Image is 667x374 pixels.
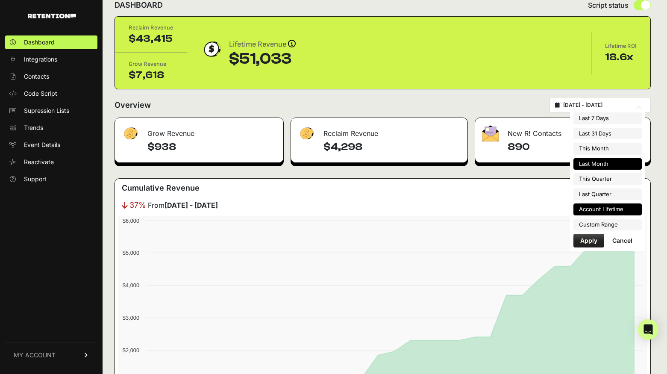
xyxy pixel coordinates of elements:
[24,158,54,166] span: Reactivate
[323,140,460,154] h4: $4,298
[148,200,218,210] span: From
[129,24,173,32] div: Reclaim Revenue
[123,218,139,224] text: $6,000
[573,143,642,155] li: This Month
[5,87,97,100] a: Code Script
[573,219,642,231] li: Custom Range
[573,112,642,124] li: Last 7 Days
[123,250,139,256] text: $5,000
[5,172,97,186] a: Support
[24,175,47,183] span: Support
[24,72,49,81] span: Contacts
[573,128,642,140] li: Last 31 Days
[129,68,173,82] div: $7,618
[28,14,76,18] img: Retention.com
[5,104,97,118] a: Supression Lists
[5,138,97,152] a: Event Details
[129,199,146,211] span: 37%
[24,89,57,98] span: Code Script
[291,118,467,144] div: Reclaim Revenue
[24,38,55,47] span: Dashboard
[298,125,315,142] img: fa-dollar-13500eef13a19c4ab2b9ed9ad552e47b0d9fc28b02b83b90ba0e00f96d6372e9.png
[508,140,643,154] h4: 890
[638,319,658,340] div: Open Intercom Messenger
[129,32,173,46] div: $43,415
[573,188,642,200] li: Last Quarter
[5,121,97,135] a: Trends
[475,118,650,144] div: New R! Contacts
[573,234,604,247] button: Apply
[122,182,200,194] h3: Cumulative Revenue
[5,70,97,83] a: Contacts
[229,50,296,68] div: $51,033
[129,60,173,68] div: Grow Revenue
[5,155,97,169] a: Reactivate
[24,106,69,115] span: Supression Lists
[573,173,642,185] li: This Quarter
[123,315,139,321] text: $3,000
[122,125,139,142] img: fa-dollar-13500eef13a19c4ab2b9ed9ad552e47b0d9fc28b02b83b90ba0e00f96d6372e9.png
[229,38,296,50] div: Lifetime Revenue
[201,38,222,60] img: dollar-coin-05c43ed7efb7bc0c12610022525b4bbbb207c7efeef5aecc26f025e68dcafac9.png
[573,203,642,215] li: Account Lifetime
[5,53,97,66] a: Integrations
[165,201,218,209] strong: [DATE] - [DATE]
[24,124,43,132] span: Trends
[24,141,60,149] span: Event Details
[605,50,637,64] div: 18.6x
[605,234,639,247] button: Cancel
[5,35,97,49] a: Dashboard
[147,140,276,154] h4: $938
[123,347,139,353] text: $2,000
[5,342,97,368] a: MY ACCOUNT
[123,282,139,289] text: $4,000
[115,99,151,111] h2: Overview
[605,42,637,50] div: Lifetime ROI
[14,351,56,359] span: MY ACCOUNT
[482,125,499,141] img: fa-envelope-19ae18322b30453b285274b1b8af3d052b27d846a4fbe8435d1a52b978f639a2.png
[573,158,642,170] li: Last Month
[115,118,283,144] div: Grow Revenue
[24,55,57,64] span: Integrations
